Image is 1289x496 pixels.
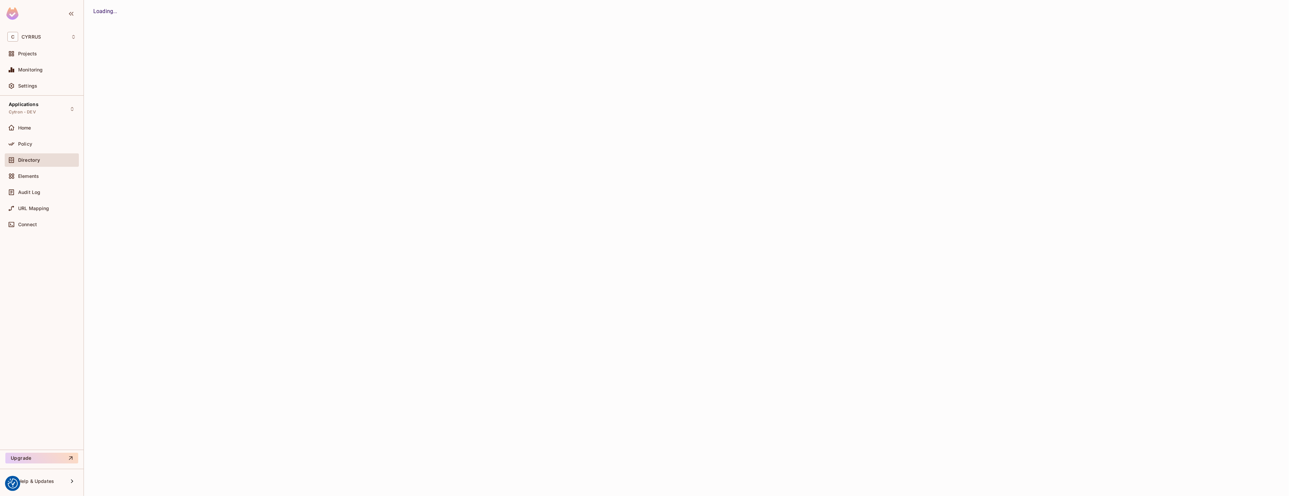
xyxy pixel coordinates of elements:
[8,479,18,489] button: Consent Preferences
[7,32,18,42] span: C
[8,479,18,489] img: Revisit consent button
[18,157,40,163] span: Directory
[5,453,78,463] button: Upgrade
[6,7,18,20] img: SReyMgAAAABJRU5ErkJggg==
[18,125,31,131] span: Home
[18,173,39,179] span: Elements
[18,479,54,484] span: Help & Updates
[18,83,37,89] span: Settings
[93,7,1280,15] div: Loading...
[18,222,37,227] span: Connect
[9,102,39,107] span: Applications
[18,67,43,72] span: Monitoring
[18,51,37,56] span: Projects
[18,141,32,147] span: Policy
[18,190,40,195] span: Audit Log
[9,109,36,115] span: Cytron - DEV
[21,34,41,40] span: Workspace: CYRRUS
[18,206,49,211] span: URL Mapping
